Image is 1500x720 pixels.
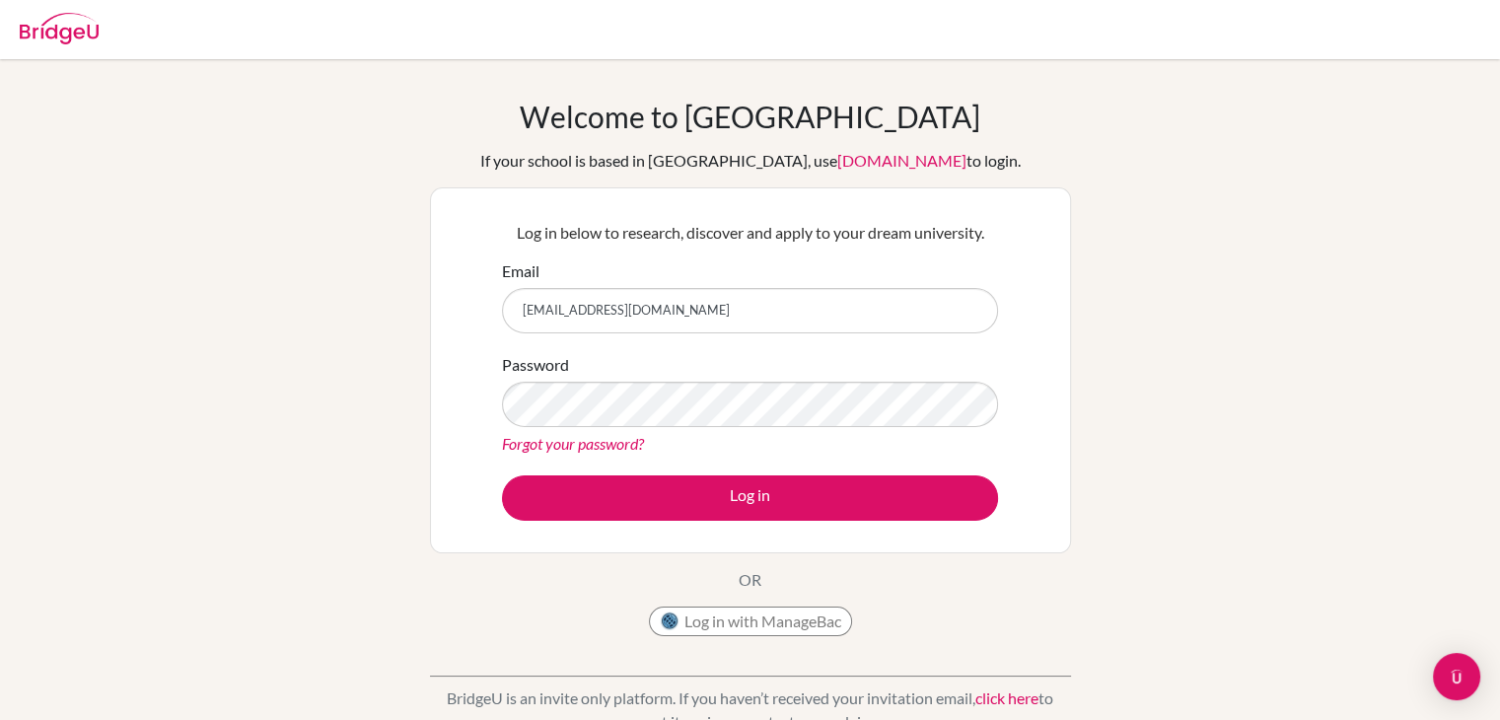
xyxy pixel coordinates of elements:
p: Log in below to research, discover and apply to your dream university. [502,221,998,245]
button: Log in [502,475,998,521]
p: OR [739,568,761,592]
a: click here [975,688,1038,707]
h1: Welcome to [GEOGRAPHIC_DATA] [520,99,980,134]
a: [DOMAIN_NAME] [837,151,966,170]
label: Email [502,259,539,283]
label: Password [502,353,569,377]
div: If your school is based in [GEOGRAPHIC_DATA], use to login. [480,149,1021,173]
a: Forgot your password? [502,434,644,453]
img: Bridge-U [20,13,99,44]
button: Log in with ManageBac [649,607,852,636]
div: Open Intercom Messenger [1433,653,1480,700]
